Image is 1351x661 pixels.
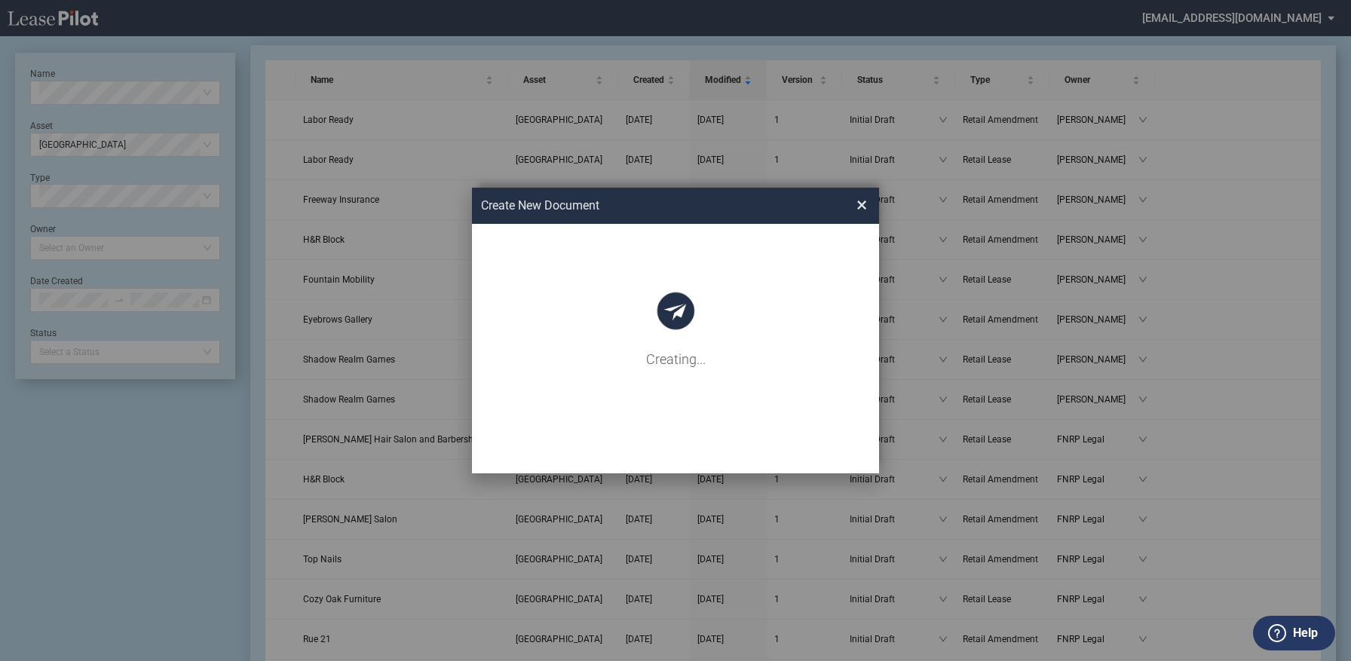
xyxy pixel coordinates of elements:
h2: Create New Document [481,197,802,214]
md-dialog: Create New ... [472,188,879,474]
span: × [856,193,867,217]
label: Help [1293,623,1318,643]
div: Creating... [646,350,706,369]
img: logo.png [657,292,694,330]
